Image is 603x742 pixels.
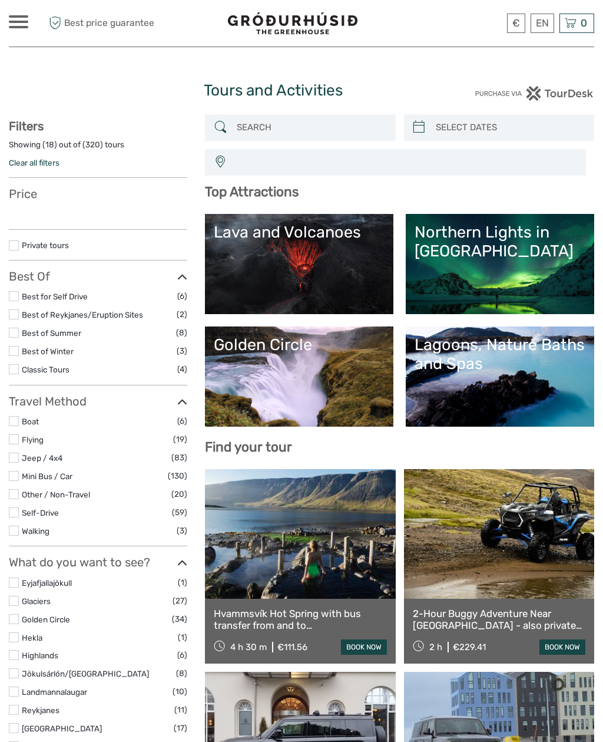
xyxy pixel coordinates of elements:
[214,223,385,242] div: Lava and Volcanoes
[46,14,155,33] span: Best price guarantee
[22,651,58,660] a: Highlands
[172,506,187,519] span: (59)
[214,608,386,632] a: Hvammsvík Hot Spring with bus transfer from and to [GEOGRAPHIC_DATA]
[22,328,81,338] a: Best of Summer
[415,335,585,418] a: Lagoons, Nature Baths and Spas
[204,81,399,100] h1: Tours and Activities
[277,642,307,652] div: €111.56
[214,223,385,305] a: Lava and Volcanoes
[579,17,589,29] span: 0
[168,469,187,483] span: (130)
[178,631,187,644] span: (1)
[22,310,143,319] a: Best of Reykjanes/Eruption Sites
[9,555,187,569] h3: What do you want to see?
[413,608,585,632] a: 2-Hour Buggy Adventure Near [GEOGRAPHIC_DATA] - also private option
[22,687,87,697] a: Landmannalaugar
[22,578,72,588] a: Eyjafjallajökull
[22,240,69,250] a: Private tours
[178,576,187,589] span: (1)
[22,508,59,517] a: Self-Drive
[177,648,187,662] span: (6)
[431,117,588,138] input: SELECT DATES
[176,667,187,680] span: (8)
[45,139,54,150] label: 18
[171,451,187,464] span: (83)
[228,12,357,34] img: 1578-341a38b5-ce05-4595-9f3d-b8aa3718a0b3_logo_small.jpg
[9,158,59,167] a: Clear all filters
[22,669,149,678] a: Jökulsárlón/[GEOGRAPHIC_DATA]
[173,594,187,608] span: (27)
[177,344,187,358] span: (3)
[531,14,554,33] div: EN
[214,335,385,354] div: Golden Circle
[176,326,187,339] span: (8)
[177,308,187,321] span: (2)
[177,524,187,537] span: (3)
[22,471,72,481] a: Mini Bus / Car
[9,187,187,201] h3: Price
[174,703,187,717] span: (11)
[205,439,292,455] b: Find your tour
[22,526,49,536] a: Walking
[22,292,88,301] a: Best for Self Drive
[174,721,187,735] span: (17)
[9,269,187,283] h3: Best Of
[173,685,187,698] span: (10)
[22,365,69,374] a: Classic Tours
[415,223,585,305] a: Northern Lights in [GEOGRAPHIC_DATA]
[9,394,187,408] h3: Travel Method
[22,596,51,606] a: Glaciers
[22,724,102,733] a: [GEOGRAPHIC_DATA]
[173,433,187,446] span: (19)
[232,117,389,138] input: SEARCH
[341,639,387,655] a: book now
[85,139,100,150] label: 320
[22,453,62,463] a: Jeep / 4x4
[22,615,70,624] a: Golden Circle
[9,139,187,157] div: Showing ( ) out of ( ) tours
[171,487,187,501] span: (20)
[475,86,594,101] img: PurchaseViaTourDesk.png
[22,435,44,444] a: Flying
[214,335,385,418] a: Golden Circle
[512,17,520,29] span: €
[177,289,187,303] span: (6)
[429,642,442,652] span: 2 h
[177,362,187,376] span: (4)
[22,417,39,426] a: Boat
[539,639,585,655] a: book now
[415,335,585,374] div: Lagoons, Nature Baths and Spas
[22,633,42,642] a: Hekla
[22,347,74,356] a: Best of Winter
[205,184,299,200] b: Top Attractions
[22,705,59,715] a: Reykjanes
[172,612,187,626] span: (34)
[453,642,486,652] div: €229.41
[415,223,585,261] div: Northern Lights in [GEOGRAPHIC_DATA]
[230,642,267,652] span: 4 h 30 m
[9,119,44,133] strong: Filters
[177,414,187,428] span: (6)
[22,490,90,499] a: Other / Non-Travel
